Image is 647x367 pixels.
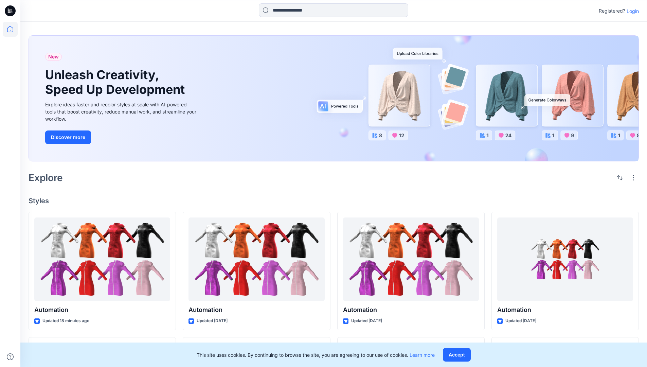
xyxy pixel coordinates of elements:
[410,352,435,358] a: Learn more
[42,317,89,325] p: Updated 18 minutes ago
[197,317,228,325] p: Updated [DATE]
[34,217,170,301] a: Automation
[45,130,91,144] button: Discover more
[497,217,633,301] a: Automation
[45,101,198,122] div: Explore ideas faster and recolor styles at scale with AI-powered tools that boost creativity, red...
[29,197,639,205] h4: Styles
[343,305,479,315] p: Automation
[197,351,435,359] p: This site uses cookies. By continuing to browse the site, you are agreeing to our use of cookies.
[351,317,382,325] p: Updated [DATE]
[497,305,633,315] p: Automation
[505,317,536,325] p: Updated [DATE]
[34,305,170,315] p: Automation
[188,217,324,301] a: Automation
[48,53,59,61] span: New
[45,68,188,97] h1: Unleash Creativity, Speed Up Development
[188,305,324,315] p: Automation
[599,7,625,15] p: Registered?
[29,172,63,183] h2: Explore
[45,130,198,144] a: Discover more
[627,7,639,15] p: Login
[443,348,471,362] button: Accept
[343,217,479,301] a: Automation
